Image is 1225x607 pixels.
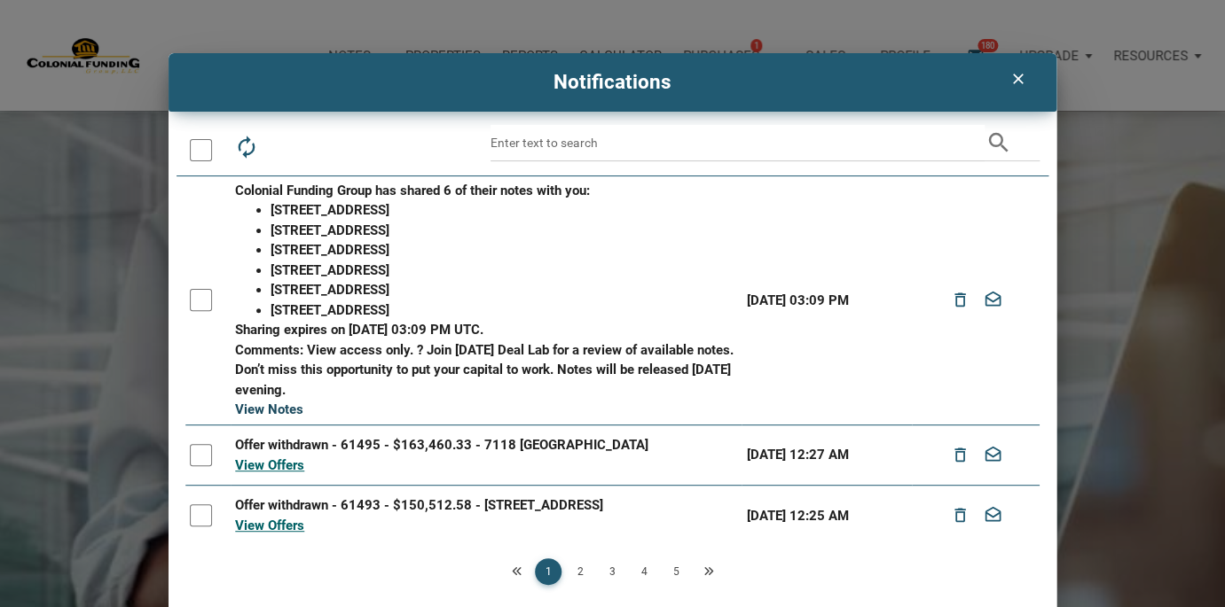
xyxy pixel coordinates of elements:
[695,558,721,585] a: Next
[976,439,1009,472] button: drafts
[982,439,1003,471] i: drafts
[985,125,1011,161] i: search
[982,500,1003,532] i: drafts
[271,300,737,321] li: [STREET_ADDRESS]
[995,62,1040,96] button: clear
[235,340,737,401] div: Comments: View access only. ? Join [DATE] Deal Lab for a review of available notes. Don’t miss th...
[235,435,737,455] div: Offer withdrawn - 61495 - $163,460.33 - 7118 [GEOGRAPHIC_DATA]
[182,67,1043,97] h4: Notifications
[948,439,970,471] i: delete_outline
[631,558,657,585] a: 4
[982,284,1003,316] i: drafts
[235,518,304,533] a: View Offers
[503,558,530,585] a: Previous
[226,125,266,165] button: autorenew
[948,284,970,316] i: delete_outline
[235,181,737,201] div: Colonial Funding Group has shared 6 of their notes with you:
[235,495,737,516] div: Offer withdrawn - 61493 - $150,512.58 - [STREET_ADDRESS]
[663,558,689,585] a: 5
[535,558,561,585] a: 1
[491,125,985,161] input: Enter text to search
[599,558,625,585] a: 3
[235,457,304,473] a: View Offers
[742,424,912,485] td: [DATE] 12:27 AM
[948,500,970,532] i: delete_outline
[976,284,1009,317] button: drafts
[567,558,593,585] a: 2
[271,280,737,300] li: [STREET_ADDRESS]
[271,221,737,241] li: [STREET_ADDRESS]
[271,200,737,221] li: [STREET_ADDRESS]
[943,284,977,317] button: delete_outline
[233,135,258,160] i: autorenew
[235,320,737,340] div: Sharing expires on [DATE] 03:09 PM UTC.
[742,486,912,546] td: [DATE] 12:25 AM
[235,401,303,417] a: View Notes
[271,240,737,261] li: [STREET_ADDRESS]
[742,176,912,425] td: [DATE] 03:09 PM
[943,439,977,472] button: delete_outline
[271,261,737,281] li: [STREET_ADDRESS]
[1007,70,1028,88] i: clear
[976,499,1009,533] button: drafts
[943,499,977,533] button: delete_outline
